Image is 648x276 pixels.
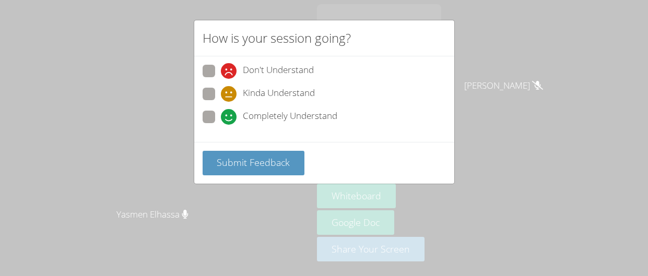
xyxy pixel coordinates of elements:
h2: How is your session going? [203,29,351,47]
span: Kinda Understand [243,86,315,102]
span: Don't Understand [243,63,314,79]
span: Submit Feedback [217,156,290,169]
span: Completely Understand [243,109,337,125]
button: Submit Feedback [203,151,305,175]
